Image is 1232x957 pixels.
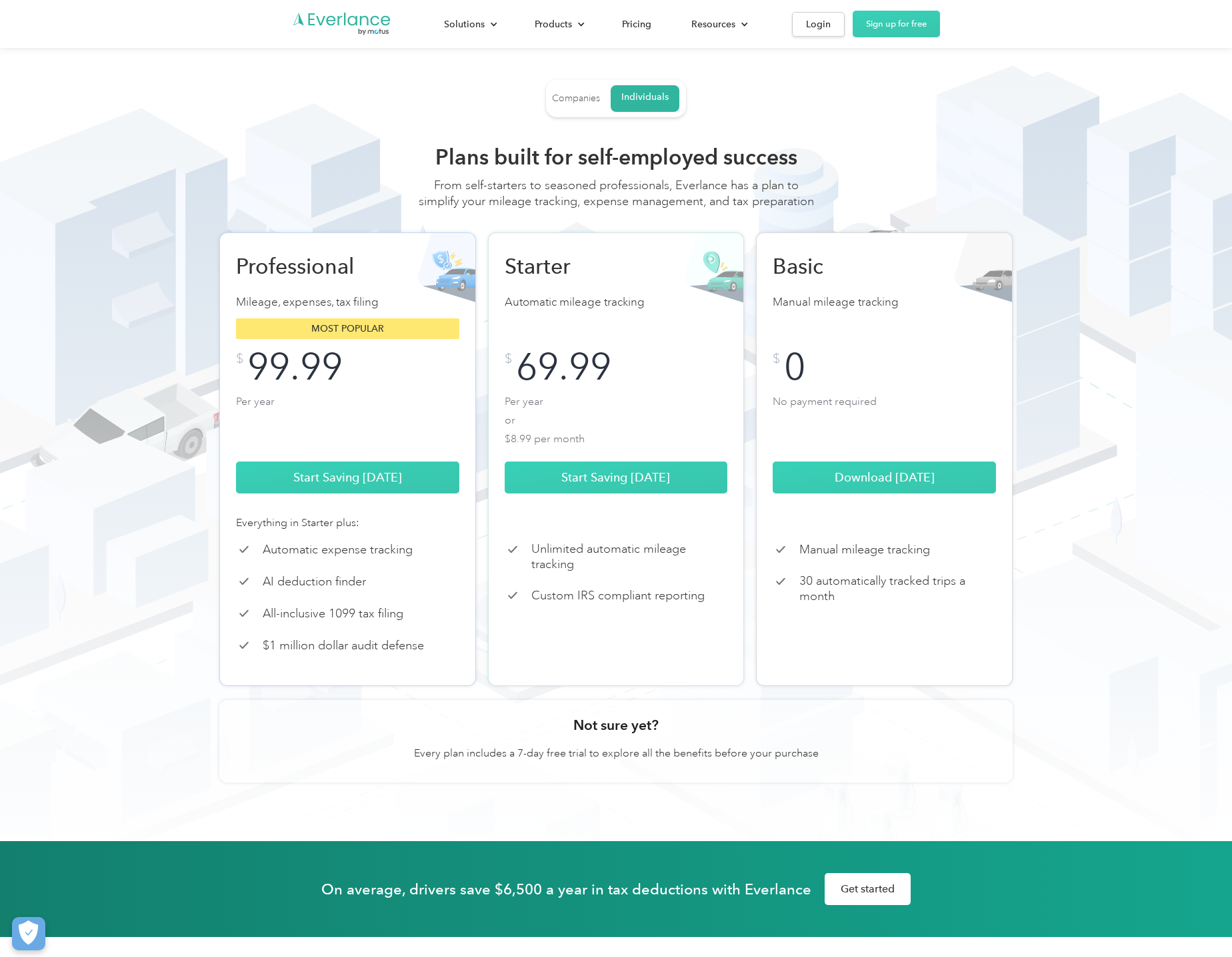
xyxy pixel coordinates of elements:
[773,253,913,280] h2: Basic
[263,638,424,653] p: $1 million dollar audit defense
[784,352,805,382] div: 0
[416,177,816,222] div: From self-starters to seasoned professionals, Everlance has a plan to simplify your mileage track...
[621,91,669,103] div: Individuals
[236,392,459,446] p: Per year
[691,16,735,33] div: Resources
[535,16,572,33] div: Products
[773,392,996,446] p: No payment required
[516,352,611,382] div: 69.99
[806,16,831,33] div: Login
[531,541,728,571] p: Unlimited automatic mileage tracking
[263,574,366,589] p: AI deduction finder
[622,16,651,33] div: Pricing
[573,716,659,735] h3: Not sure yet?
[263,606,403,621] p: All-inclusive 1099 tax filing
[236,318,459,339] div: Most popular
[321,880,811,898] div: On average, drivers save $6,500 a year in tax deductions with Everlance
[678,13,759,36] div: Resources
[236,515,459,531] div: Everything in Starter plus:
[236,253,376,280] h2: Professional
[792,12,845,37] a: Login
[799,542,930,557] p: Manual mileage tracking
[505,392,728,446] p: Per year or $8.99 per month
[609,13,665,36] a: Pricing
[773,293,996,312] p: Manual mileage tracking
[229,121,317,149] input: Submit
[236,293,459,312] p: Mileage, expenses, tax filing
[414,745,819,761] p: Every plan includes a 7-day free trial to explore all the benefits before your purchase
[444,16,485,33] div: Solutions
[773,462,996,493] a: Download [DATE]
[853,11,940,37] a: Sign up for free
[247,352,343,382] div: 99.99
[531,588,705,603] p: Custom IRS compliant reporting
[236,352,243,366] div: $
[505,462,728,493] a: Start Saving [DATE]
[505,293,728,312] p: Automatic mileage tracking
[799,573,996,603] p: 30 automatically tracked trips a month
[229,175,317,203] input: Submit
[263,542,413,557] p: Automatic expense tracking
[236,462,459,493] a: Start Saving [DATE]
[431,13,508,36] div: Solutions
[552,93,600,105] div: Companies
[292,11,392,37] a: Go to homepage
[505,253,645,280] h2: Starter
[12,917,45,950] button: Cookies Settings
[773,352,780,366] div: $
[521,13,595,36] div: Products
[505,352,512,366] div: $
[416,144,816,170] h2: Plans built for self-employed success
[825,873,911,905] a: Get started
